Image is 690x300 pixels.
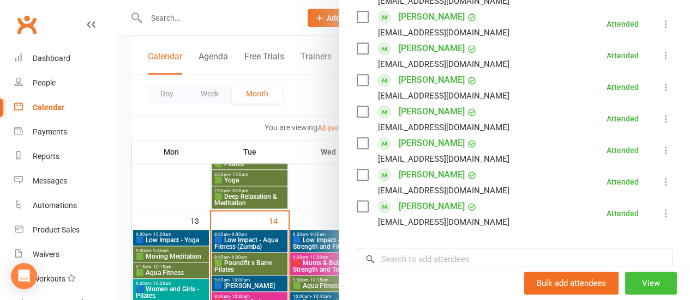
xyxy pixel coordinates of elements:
button: View [625,272,677,295]
div: People [33,78,56,87]
a: Reports [14,144,115,169]
a: Workouts [14,267,115,291]
a: Payments [14,120,115,144]
a: Clubworx [13,11,40,38]
a: [PERSON_NAME] [399,40,465,57]
a: [PERSON_NAME] [399,103,465,120]
div: Attended [607,210,639,217]
a: [PERSON_NAME] [399,166,465,183]
a: [PERSON_NAME] [399,71,465,89]
a: [PERSON_NAME] [399,198,465,215]
div: Dashboard [33,54,70,63]
a: Calendar [14,95,115,120]
div: Attended [607,83,639,91]
div: Automations [33,201,77,210]
a: [PERSON_NAME] [399,8,465,26]
div: [EMAIL_ADDRESS][DOMAIN_NAME] [378,57,509,71]
div: Reports [33,152,59,161]
div: Attended [607,20,639,28]
a: Product Sales [14,218,115,242]
a: Dashboard [14,46,115,71]
a: Messages [14,169,115,193]
div: Open Intercom Messenger [11,263,37,289]
button: Bulk add attendees [524,272,619,295]
a: People [14,71,115,95]
div: [EMAIL_ADDRESS][DOMAIN_NAME] [378,152,509,166]
div: Attended [607,178,639,186]
div: Attended [607,52,639,59]
div: Messages [33,176,67,185]
div: [EMAIL_ADDRESS][DOMAIN_NAME] [378,89,509,103]
a: [PERSON_NAME] [399,134,465,152]
input: Search to add attendees [357,248,673,271]
div: Product Sales [33,225,80,234]
div: Attended [607,115,639,123]
a: Waivers [14,242,115,267]
div: [EMAIL_ADDRESS][DOMAIN_NAME] [378,215,509,229]
div: [EMAIL_ADDRESS][DOMAIN_NAME] [378,26,509,40]
div: [EMAIL_ADDRESS][DOMAIN_NAME] [378,120,509,134]
a: Automations [14,193,115,218]
div: Payments [33,127,67,136]
div: Workouts [33,274,65,283]
div: [EMAIL_ADDRESS][DOMAIN_NAME] [378,183,509,198]
div: Attended [607,146,639,154]
div: Calendar [33,103,64,112]
div: Waivers [33,250,59,259]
